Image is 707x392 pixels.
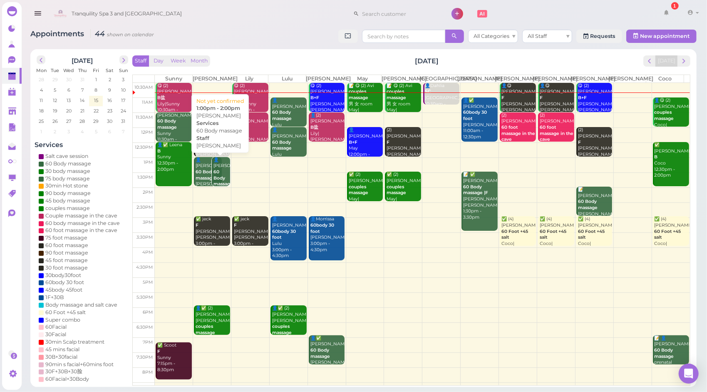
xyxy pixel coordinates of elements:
[348,172,383,221] div: ✅ (2) [PERSON_NAME] May|[PERSON_NAME] 1:30pm - 2:30pm
[196,324,215,335] b: couples massage
[157,112,192,149] div: [PERSON_NAME] Sunny 11:30am - 12:30pm
[51,67,59,73] span: Tue
[120,86,127,94] span: 10
[196,105,240,111] b: 1:00pm - 2:00pm
[119,55,128,64] button: next
[45,331,66,338] div: 30Facial
[386,127,421,170] div: (2) [PERSON_NAME] [PERSON_NAME]|[PERSON_NAME] 12:00pm - 1:00pm
[539,112,574,167] div: (2) [PERSON_NAME] [PERSON_NAME]|[PERSON_NAME] 11:30am - 12:30pm
[272,229,296,240] b: 60body 30 foot
[144,160,153,165] span: 1pm
[80,128,84,135] span: 4
[137,175,153,180] span: 1:30pm
[463,172,498,221] div: 📝 ✅ [PERSON_NAME] [PERSON_NAME] [PERSON_NAME] 1:30pm - 3:30pm
[272,127,307,170] div: 👤[PERSON_NAME] Lulu 12:00pm - 1:00pm
[195,216,230,253] div: ✅ jeck [PERSON_NAME]|[PERSON_NAME] 3:00pm - 4:00pm
[655,229,681,240] b: 60 Foot +45 salt
[90,29,154,38] i: 44
[578,83,613,126] div: 😋 (2) [PERSON_NAME] [PERSON_NAME]|[PERSON_NAME] 10:30am - 11:30am
[120,107,127,115] span: 24
[45,242,88,249] div: 60 foot massage
[122,76,126,83] span: 3
[121,117,127,125] span: 31
[578,187,613,248] div: 📝 [PERSON_NAME] [PERSON_NAME] or [PERSON_NAME] [PERSON_NAME] 2:00pm - 3:00pm
[45,346,79,353] div: 45 mins facial
[108,76,112,83] span: 2
[578,229,605,240] b: 60 Foot +45 salt
[501,125,535,142] b: 60 foot massage in the cave
[349,184,368,196] b: couples massage
[52,97,58,104] span: 12
[136,355,153,360] span: 7:30pm
[234,222,237,228] b: F
[646,75,684,82] th: Coco
[106,117,113,125] span: 30
[72,2,182,25] span: Tranquility Spa 3 and [GEOGRAPHIC_DATA]
[272,324,292,335] b: couples massage
[655,154,658,160] b: B
[143,280,153,285] span: 5pm
[348,83,383,132] div: 📝 😋 (2) Avi 男 女 room May|[PERSON_NAME] 10:30am - 11:30am
[626,30,697,43] button: New appointment
[196,169,215,181] b: 60 Body massage
[107,97,113,104] span: 16
[310,347,330,359] b: 60 Body massage
[45,182,88,190] div: 30min Hot stone
[45,249,88,257] div: 90 foot massage
[272,110,292,121] b: 60 Body massage
[571,75,608,82] th: [PERSON_NAME]
[213,169,233,187] b: 60 Body massage
[501,112,536,167] div: (2) [PERSON_NAME] [PERSON_NAME]|[PERSON_NAME] 11:30am - 12:30pm
[52,76,59,83] span: 29
[419,75,457,82] th: [GEOGRAPHIC_DATA]
[45,190,91,197] div: 90 body massage
[53,128,57,135] span: 2
[36,67,47,73] span: Mon
[45,272,81,279] div: 30body30foot
[45,160,91,167] div: 60 Body massage
[382,75,419,82] th: [PERSON_NAME]
[196,127,244,135] div: 60 Body massage
[143,220,153,225] span: 3pm
[106,67,114,73] span: Sat
[38,76,45,83] span: 28
[45,301,117,309] div: Body massage and salt cave
[45,264,88,272] div: 30 foot massage
[136,115,153,120] span: 11:30am
[52,107,58,115] span: 19
[188,55,210,67] button: Month
[143,340,153,345] span: 7pm
[67,128,71,135] span: 3
[578,216,613,277] div: ✅ (4) [PERSON_NAME] Coco|[PERSON_NAME]|[PERSON_NAME]|[PERSON_NAME] 3:00pm - 4:00pm
[38,107,45,115] span: 18
[79,107,85,115] span: 21
[63,67,74,73] span: Wed
[30,29,86,38] span: Appointments
[233,216,268,253] div: ✅ jeck [PERSON_NAME]|[PERSON_NAME] 3:00pm - 4:00pm
[654,97,689,147] div: 👤😋 (2) [PERSON_NAME] Coco|[PERSON_NAME] 11:00am - 12:00pm
[45,167,90,175] div: 30 body massage
[65,117,72,125] span: 27
[193,75,231,82] th: [PERSON_NAME]
[387,89,406,100] b: couples massage
[107,128,112,135] span: 6
[213,157,230,212] div: 👤[PERSON_NAME] [PERSON_NAME] 1:00pm - 2:00pm
[122,128,126,135] span: 7
[196,135,209,141] b: Staff
[576,30,622,43] a: Requests
[501,83,536,126] div: 👤😋 [PERSON_NAME] [PERSON_NAME]|[PERSON_NAME] 10:30am - 11:30am
[501,229,528,240] b: 60 Foot +45 salt
[344,75,382,82] th: May
[230,75,268,82] th: Lily
[45,323,67,331] div: 60Facial
[93,67,99,73] span: Fri
[45,361,114,368] div: 90min s facial+60mins foot
[310,83,345,126] div: 😋 (2) [PERSON_NAME] [PERSON_NAME]|[PERSON_NAME] 10:30am - 11:30am
[671,2,679,10] div: 1
[424,83,459,113] div: 👤Dahlia [GEOGRAPHIC_DATA] 10:30am - 11:15am
[53,86,57,94] span: 5
[168,55,189,67] button: Week
[45,309,86,316] div: 60 Foot +45 salt
[136,265,153,270] span: 4:30pm
[45,353,77,361] div: 30B+30facial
